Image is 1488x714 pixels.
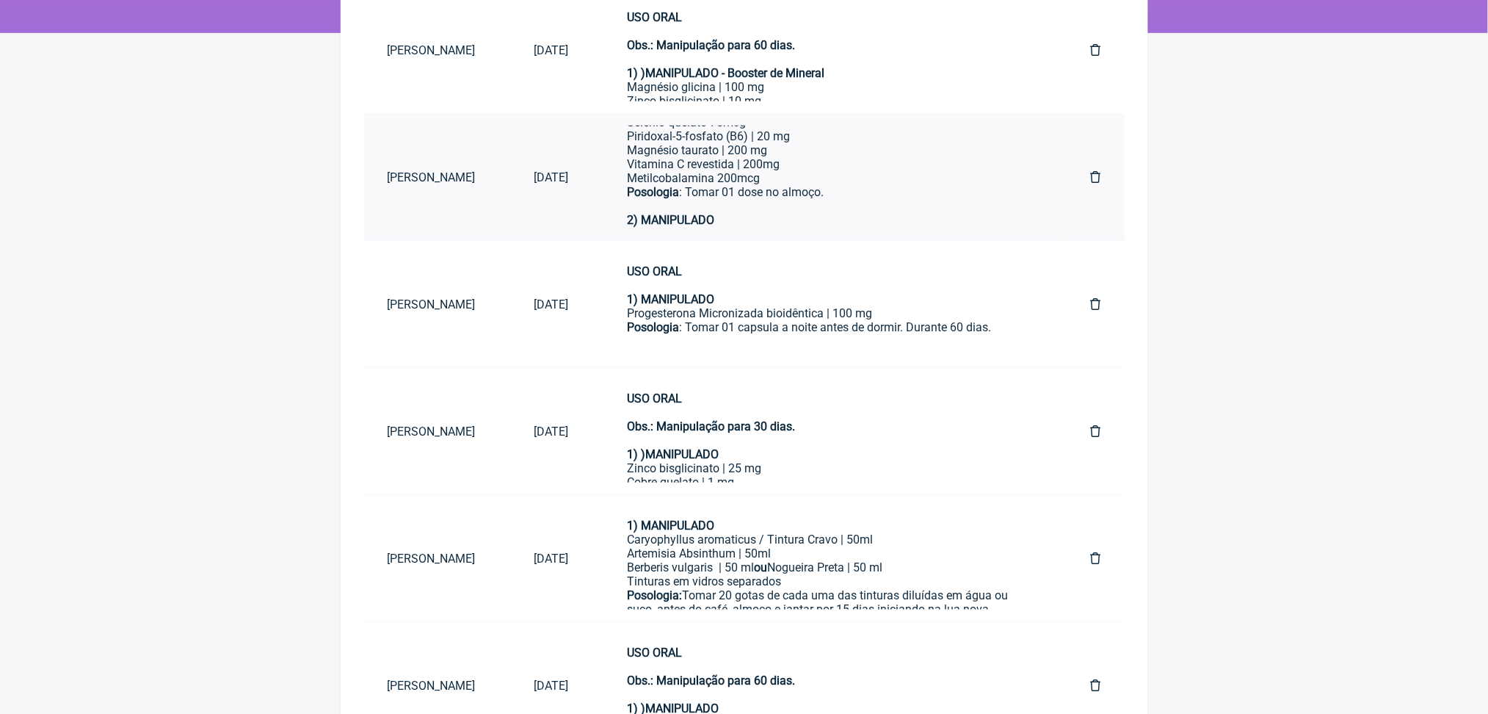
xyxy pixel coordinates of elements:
div: Zinco bisglicinato | 10 mg [628,94,1032,108]
div: Artemisia Absinthum | 50ml [628,547,1032,560]
a: [DATE] [511,667,592,704]
strong: USO ORAL 1) MANIPULADO [628,264,715,306]
div: Berberis vulgaris | 50 ml Nogueira Preta | 50 ml [628,560,1032,574]
div: Progesterona Micronizada bioidêntica | 100 mg [628,306,1032,320]
a: [DATE] [511,286,592,323]
a: [DATE] [511,540,592,577]
a: USO ORALObs.: Manipulação para 30 dias.1) )MANIPULADOZinco bisglicinato | 25 mgCobre quelato | 1 ... [604,380,1056,483]
div: Magnésio taurato | 200 mg Vitamina C revestida | 200mg Metilcobalamina 200mcg [628,143,1032,185]
div: : Tomar 01 capsula a noite antes de dormir. Durante 60 dias. [628,320,1032,348]
a: [DATE] [511,159,592,196]
a: [PERSON_NAME] [364,286,511,323]
strong: USO ORAL Obs.: Manipulação para 60 dias. [628,646,796,688]
div: Cobre quelato | 1 mg [628,475,1032,489]
div: Tomar 20 gotas de cada uma das tinturas diluídas em água ou suco, antes do café, almoço e jantar ... [628,588,1032,616]
strong: Posologia: [628,588,683,602]
a: [PERSON_NAME] [364,413,511,450]
strong: ou [755,560,768,574]
strong: 1) MANIPULADO [628,519,715,533]
div: Tinturas em vidros separados [628,574,1032,588]
a: Uso oral por 30 dias:1) MANIPULADOZinco bisglicinato | 30 mgSelênio quelato 75mcgPiridoxal-5-fosf... [604,126,1056,228]
a: [PERSON_NAME] [364,159,511,196]
a: [DATE] [511,32,592,69]
strong: Posologia [628,185,680,199]
strong: USO ORAL Obs.: Manipulação para 30 dias. [628,392,796,433]
a: [PERSON_NAME] [364,540,511,577]
a: [DATE] [511,413,592,450]
a: [PERSON_NAME] [364,32,511,69]
div: Piridoxal-5-fosfato (B6) | 20 mg [628,129,1032,143]
div: Magnésio glicina | 100 mg [628,80,1032,94]
strong: 2) MANIPULADO [628,213,715,227]
a: USO ORAL1) MANIPULADOProgesterona Micronizada bioidêntica | 100 mgPosologia: Tomar 01 capsula a n... [604,253,1056,356]
strong: 1) )MANIPULADO [628,447,719,461]
div: Zinco bisglicinato | 25 mg [628,392,1032,475]
a: 1) MANIPULADOCaryophyllus aromaticus / Tintura Cravo | 50mlArtemisia Absinthum | 50mlBerberis vul... [604,507,1056,610]
div: : Tomar 01 dose no almoço. [628,185,1032,199]
strong: Posologia [628,320,680,334]
strong: 1) )MANIPULADO - Booster de Mineral [628,66,825,80]
div: N Acetil Cisteína | 250mg Curcuma Longa 95% curcuminoides | 300mg Picnogenol | 50mg Coenzima Q10 ... [628,227,1032,353]
a: [PERSON_NAME] [364,667,511,704]
div: Caryophyllus aromaticus / Tintura Cravo | 50ml [628,533,1032,547]
strong: USO ORAL Obs.: Manipulação para 60 dias. [628,10,796,52]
